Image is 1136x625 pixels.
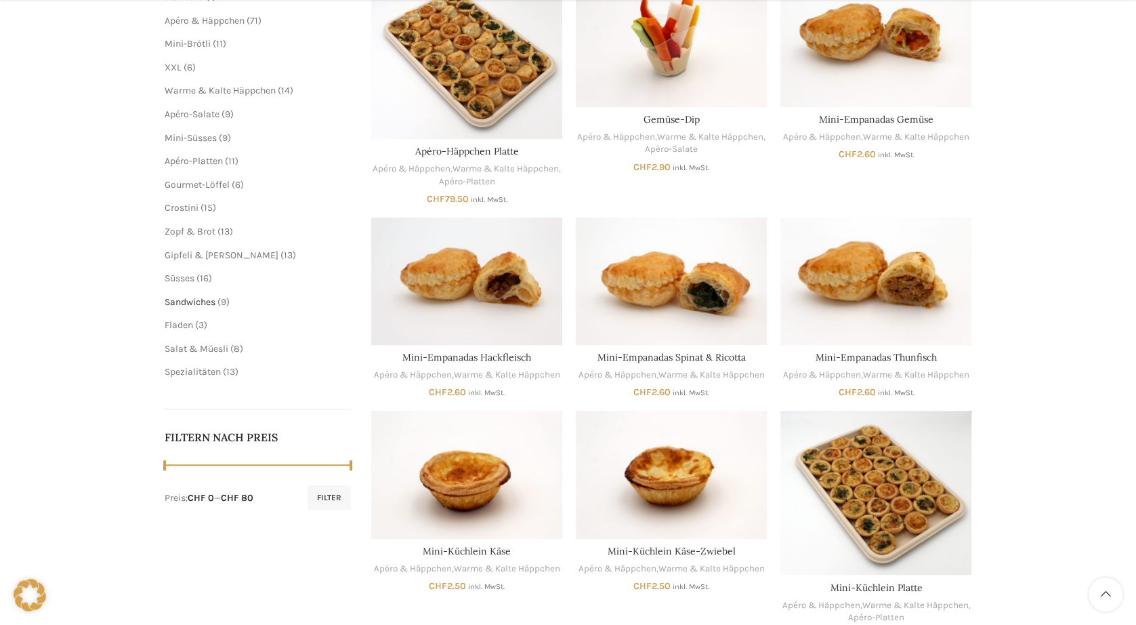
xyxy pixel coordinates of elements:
span: 11 [216,38,223,49]
bdi: 2.50 [633,580,671,592]
h5: Filtern nach Preis [165,430,352,445]
a: Mini-Brötli [165,38,211,49]
span: CHF [633,386,652,398]
button: Filter [308,485,351,510]
a: Mini-Empanadas Thunfisch [816,351,937,363]
a: Warme & Kalte Häppchen [454,563,560,576]
span: 16 [200,273,209,284]
small: inkl. MwSt. [877,388,914,397]
bdi: 2.90 [633,161,671,173]
a: Mini-Empanadas Hackfleisch [371,218,562,345]
div: , , [780,599,971,624]
a: Apéro & Häppchen [783,131,861,144]
div: , [576,369,767,382]
small: inkl. MwSt. [877,150,914,159]
span: 13 [221,226,230,237]
span: 8 [234,343,240,355]
a: Apéro-Platten [848,611,904,624]
span: 9 [222,132,228,144]
div: , [780,369,971,382]
a: Apéro & Häppchen [165,15,245,26]
div: , [576,563,767,576]
span: CHF [633,580,652,592]
a: Mini-Küchlein Käse [371,411,562,538]
a: Warme & Kalte Häppchen [658,369,765,382]
a: Apéro-Platten [439,176,495,188]
bdi: 79.50 [427,193,469,205]
a: Mini-Empanadas Hackfleisch [402,351,531,363]
a: Mini-Empanadas Thunfisch [780,218,971,345]
a: Crostini [165,202,198,214]
a: Apéro & Häppchen [374,563,452,576]
small: inkl. MwSt. [471,195,507,204]
small: inkl. MwSt. [468,582,505,591]
span: XXL [165,62,182,73]
a: Apéro & Häppchen [374,369,452,382]
bdi: 2.60 [838,386,875,398]
a: Fladen [165,319,193,331]
a: Mini-Süsses [165,132,217,144]
a: Apéro & Häppchen [783,369,861,382]
span: CHF [838,386,856,398]
div: , [371,369,562,382]
a: Mini-Küchlein Käse-Zwiebel [608,545,736,557]
a: Scroll to top button [1089,578,1122,611]
div: , , [576,131,767,156]
bdi: 2.60 [633,386,671,398]
bdi: 2.60 [429,386,466,398]
a: Mini-Empanadas Spinat & Ricotta [597,351,746,363]
bdi: 2.60 [838,148,875,160]
a: Spezialitäten [165,366,221,378]
a: Apéro-Salate [165,108,219,120]
a: Warme & Kalte Häppchen [863,369,969,382]
a: Warme & Kalte Häppchen [454,369,560,382]
span: 9 [225,108,230,120]
a: Warme & Kalte Häppchen [862,599,968,612]
small: inkl. MwSt. [673,388,709,397]
bdi: 2.50 [429,580,466,592]
span: 3 [198,319,204,331]
a: Mini-Küchlein Käse [423,545,511,557]
small: inkl. MwSt. [673,582,709,591]
a: Apéro & Häppchen [577,131,655,144]
a: Warme & Kalte Häppchen [657,131,763,144]
a: Apéro & Häppchen [373,163,450,176]
a: Apéro & Häppchen [578,563,656,576]
div: , [371,563,562,576]
a: Gemüse-Dip [644,113,700,125]
span: 13 [284,249,293,261]
span: 15 [204,202,213,214]
a: Gourmet-Löffel [165,179,230,190]
span: 13 [226,366,235,378]
a: Süsses [165,273,194,284]
span: CHF 80 [221,492,253,504]
div: Preis: — [165,491,253,505]
a: Salat & Müesli [165,343,228,355]
a: Mini-Küchlein Platte [780,411,971,575]
a: Warme & Kalte Häppchen [165,85,276,96]
a: Apéro-Platten [165,155,223,167]
span: CHF [633,161,652,173]
a: Zopf & Brot [165,226,215,237]
a: Apéro-Häppchen Platte [415,145,519,157]
span: CHF [427,193,445,205]
a: Warme & Kalte Häppchen [453,163,559,176]
a: Apéro & Häppchen [578,369,656,382]
span: 14 [281,85,290,96]
a: Apéro & Häppchen [782,599,860,612]
a: Sandwiches [165,296,215,308]
small: inkl. MwSt. [673,163,709,172]
span: 71 [250,15,258,26]
a: Mini-Empanadas Spinat & Ricotta [576,218,767,345]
